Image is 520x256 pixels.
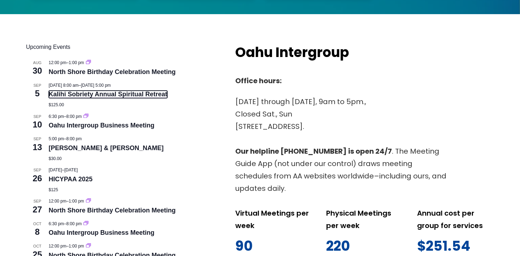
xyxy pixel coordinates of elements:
[49,187,58,192] span: $125
[49,114,64,119] span: 6:30 pm
[49,83,79,88] span: [DATE] 8:00 am
[235,96,447,195] p: [DATE] through [DATE], 9am to 5pm., Closed Sat., Sun [STREET_ADDRESS]. . The Meeting Guide App (n...
[26,65,49,77] span: 30
[49,221,64,226] span: 6:30 pm
[26,204,49,216] span: 27
[235,43,406,62] h2: Oahu Intergroup
[26,226,49,238] span: 8
[26,221,49,227] span: Oct
[49,83,111,88] time: –
[49,229,155,237] a: Oahu Intergroup Business Meeting
[49,60,85,65] time: –
[26,141,49,153] span: 13
[67,114,82,119] span: 8:00 pm
[26,87,49,99] span: 5
[83,114,88,119] a: Event series: Oahu Intergroup Business Meeting
[64,167,78,172] span: [DATE]
[26,60,49,66] span: Aug
[26,136,49,142] span: Sep
[49,68,176,76] a: North Shore Birthday Celebration Meeting
[26,198,49,204] span: Sep
[49,144,164,152] a: [PERSON_NAME] & [PERSON_NAME]
[69,60,84,65] span: 1:00 pm
[26,43,221,51] h2: Upcoming Events
[49,167,62,172] span: [DATE]
[49,136,82,141] time: –
[235,76,282,86] strong: Office hours:
[26,243,49,249] span: Oct
[49,60,67,65] span: 12:00 pm
[69,199,84,204] span: 1:00 pm
[26,83,49,89] span: Sep
[49,199,67,204] span: 12:00 pm
[49,91,167,98] a: Kalihi Sobriety Annual Spiritual Retreat
[86,244,91,249] a: Event series: North Shore Birthday Celebration Meeting
[49,176,93,183] a: HICYPAA 2025
[235,146,392,156] strong: Our helpline [PHONE_NUMBER] is open 24/7
[86,60,91,65] a: Event series: North Shore Birthday Celebration Meeting
[49,114,83,119] time: –
[326,207,403,232] p: Physical Meetings per week
[26,167,49,173] span: Sep
[83,221,88,226] a: Event series: Oahu Intergroup Business Meeting
[417,207,494,232] p: Annual cost per group for services
[67,136,82,141] span: 8:00 pm
[26,172,49,184] span: 26
[49,102,64,107] span: $125.00
[81,83,111,88] span: [DATE] 5:00 pm
[49,136,64,141] span: 5:00 pm
[49,199,85,204] time: –
[49,221,83,226] time: –
[86,199,91,204] a: Event series: North Shore Birthday Celebration Meeting
[69,244,84,249] span: 1:00 pm
[49,122,155,129] a: Oahu Intergroup Business Meeting
[26,114,49,120] span: Sep
[49,156,62,161] span: $30.00
[235,207,312,232] p: Virtual Meetings per week
[26,119,49,131] span: 10
[49,207,176,214] a: North Shore Birthday Celebration Meeting
[49,244,85,249] time: –
[67,221,82,226] span: 8:00 pm
[49,167,78,172] time: –
[49,244,67,249] span: 12:00 pm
